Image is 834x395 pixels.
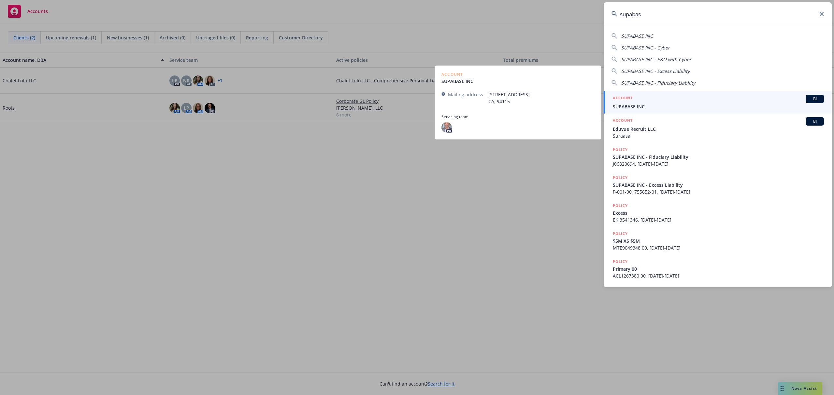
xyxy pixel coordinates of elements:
[613,202,628,209] h5: POLICY
[613,146,628,153] h5: POLICY
[613,258,628,265] h5: POLICY
[613,126,824,132] span: Eduvue Recruit LLC
[604,91,832,114] a: ACCOUNTBISUPABASE INC
[613,266,824,272] span: Primary 00
[613,230,628,237] h5: POLICY
[613,95,633,102] h5: ACCOUNT
[621,68,690,74] span: SUPABASE INC - Excess Liability
[613,174,628,181] h5: POLICY
[604,227,832,255] a: POLICY$5M XS $5MMTE9049348 00, [DATE]-[DATE]
[604,2,832,26] input: Search...
[604,199,832,227] a: POLICYExcessEKI3541346, [DATE]-[DATE]
[621,45,670,51] span: SUPABASE INC - Cyber
[613,244,824,251] span: MTE9049348 00, [DATE]-[DATE]
[613,103,824,110] span: SUPABASE INC
[613,238,824,244] span: $5M XS $5M
[613,117,633,125] h5: ACCOUNT
[613,216,824,223] span: EKI3541346, [DATE]-[DATE]
[604,114,832,143] a: ACCOUNTBIEduvue Recruit LLCSuraasa
[621,56,691,62] span: SUPABASE INC - E&O with Cyber
[613,272,824,279] span: ACL1267380 00, [DATE]-[DATE]
[621,80,695,86] span: SUPABASE INC - Fiduciary Liability
[808,96,821,102] span: BI
[604,171,832,199] a: POLICYSUPABASE INC - Excess LiabilityP-001-001755652-01, [DATE]-[DATE]
[604,143,832,171] a: POLICYSUPABASE INC - Fiduciary LiabilityJ06820694, [DATE]-[DATE]
[808,118,821,124] span: BI
[613,160,824,167] span: J06820694, [DATE]-[DATE]
[613,132,824,139] span: Suraasa
[621,33,653,39] span: SUPABASE INC
[604,255,832,283] a: POLICYPrimary 00ACL1267380 00, [DATE]-[DATE]
[613,154,824,160] span: SUPABASE INC - Fiduciary Liability
[613,188,824,195] span: P-001-001755652-01, [DATE]-[DATE]
[613,182,824,188] span: SUPABASE INC - Excess Liability
[613,210,824,216] span: Excess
